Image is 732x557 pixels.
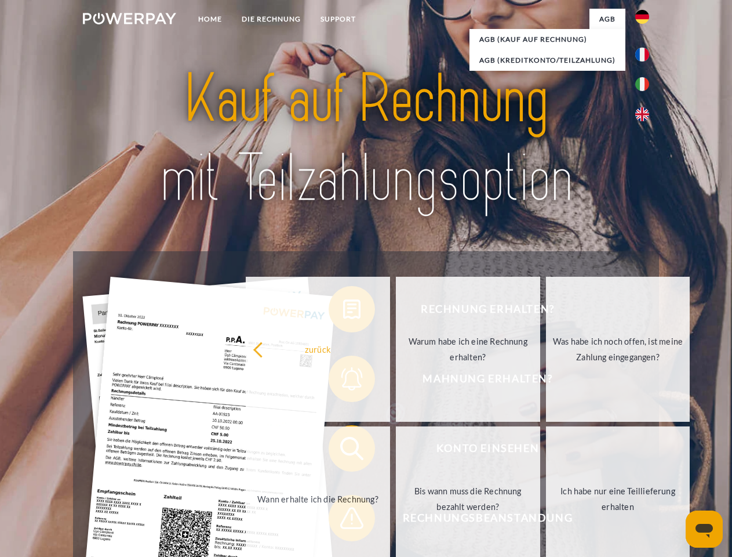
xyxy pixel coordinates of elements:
div: Ich habe nur eine Teillieferung erhalten [553,483,683,515]
a: DIE RECHNUNG [232,9,311,30]
div: Wann erhalte ich die Rechnung? [253,491,383,507]
div: Was habe ich noch offen, ist meine Zahlung eingegangen? [553,334,683,365]
img: de [635,10,649,24]
a: agb [589,9,625,30]
iframe: Schaltfläche zum Öffnen des Messaging-Fensters [686,511,723,548]
div: Warum habe ich eine Rechnung erhalten? [403,334,533,365]
img: logo-powerpay-white.svg [83,13,176,24]
a: Was habe ich noch offen, ist meine Zahlung eingegangen? [546,277,690,422]
a: Home [188,9,232,30]
a: AGB (Kreditkonto/Teilzahlung) [469,50,625,71]
a: AGB (Kauf auf Rechnung) [469,29,625,50]
img: en [635,107,649,121]
img: title-powerpay_de.svg [111,56,621,222]
div: zurück [253,341,383,357]
a: SUPPORT [311,9,366,30]
div: Bis wann muss die Rechnung bezahlt werden? [403,483,533,515]
img: it [635,77,649,91]
img: fr [635,48,649,62]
